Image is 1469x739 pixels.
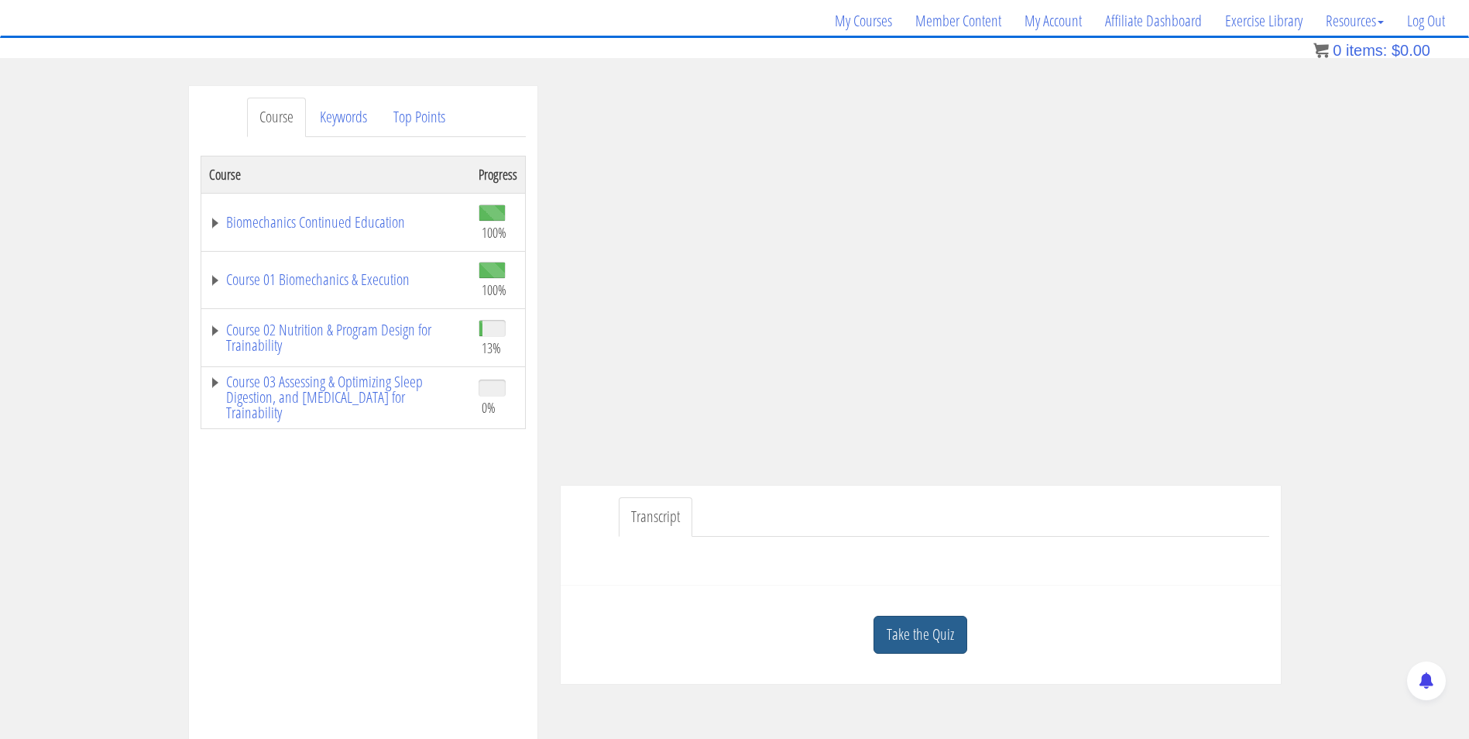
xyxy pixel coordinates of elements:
[1392,42,1400,59] span: $
[619,497,692,537] a: Transcript
[209,215,463,230] a: Biomechanics Continued Education
[307,98,379,137] a: Keywords
[381,98,458,137] a: Top Points
[1313,42,1430,59] a: 0 items: $0.00
[201,156,471,193] th: Course
[1333,42,1341,59] span: 0
[482,224,506,241] span: 100%
[874,616,967,654] a: Take the Quiz
[209,272,463,287] a: Course 01 Biomechanics & Execution
[471,156,526,193] th: Progress
[482,399,496,416] span: 0%
[209,374,463,421] a: Course 03 Assessing & Optimizing Sleep Digestion, and [MEDICAL_DATA] for Trainability
[482,339,501,356] span: 13%
[482,281,506,298] span: 100%
[1313,43,1329,58] img: icon11.png
[1346,42,1387,59] span: items:
[209,322,463,353] a: Course 02 Nutrition & Program Design for Trainability
[247,98,306,137] a: Course
[1392,42,1430,59] bdi: 0.00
